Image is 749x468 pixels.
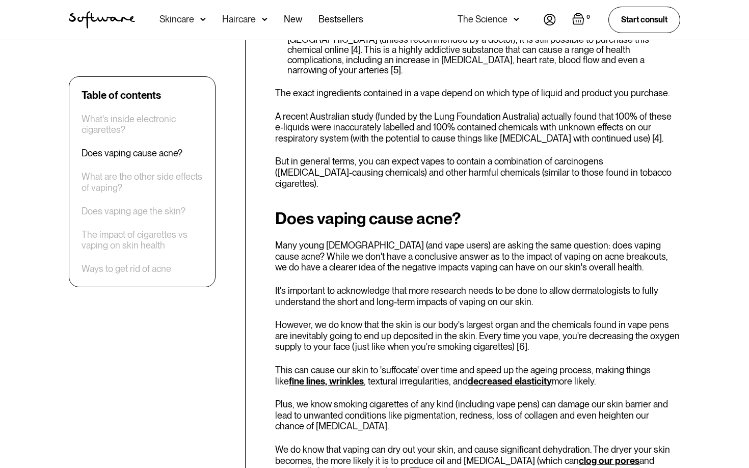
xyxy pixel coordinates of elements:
p: Plus, we know smoking cigarettes of any kind (including vape pens) can damage our skin barrier an... [275,399,680,432]
a: clog our pores [579,455,639,466]
p: Many young [DEMOGRAPHIC_DATA] (and vape users) are asking the same question: does vaping cause ac... [275,240,680,273]
h2: Does vaping cause acne? [275,209,680,228]
a: Ways to get rid of acne [82,264,171,275]
a: Start consult [608,7,680,33]
div: Haircare [222,14,256,24]
div: 0 [584,13,592,22]
a: What's inside electronic cigarettes? [82,114,203,135]
img: arrow down [262,14,267,24]
a: Does vaping cause acne? [82,148,182,159]
a: Does vaping age the skin? [82,206,185,217]
p: A recent Australian study (funded by the Lung Foundation Australia) actually found that 100% of t... [275,111,680,144]
a: The impact of cigarettes vs vaping on skin health [82,229,203,251]
a: home [69,11,135,29]
a: fine lines, wrinkles [289,376,364,387]
img: Software Logo [69,11,135,29]
p: The exact ingredients contained in a vape depend on which type of liquid and product you purchase. [275,88,680,99]
div: Skincare [159,14,194,24]
img: arrow down [514,14,519,24]
p: This can cause our skin to 'suffocate' over time and speed up the ageing process, making things l... [275,365,680,387]
a: decreased elasticity [468,376,552,387]
div: The Science [458,14,507,24]
img: arrow down [200,14,206,24]
p: It's important to acknowledge that more research needs to be done to allow dermatologists to full... [275,285,680,307]
a: Open empty cart [572,13,592,27]
p: But in general terms, you can expect vapes to contain a combination of carcinogens ([MEDICAL_DATA... [275,156,680,189]
div: Table of contents [82,89,161,101]
a: What are the other side effects of vaping? [82,172,203,194]
p: However, we do know that the skin is our body's largest organ and the chemicals found in vape pen... [275,319,680,352]
li: : While it's illegal to use, buy or sell [MEDICAL_DATA] for use in e-cigarettes in [GEOGRAPHIC_DA... [287,24,680,75]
